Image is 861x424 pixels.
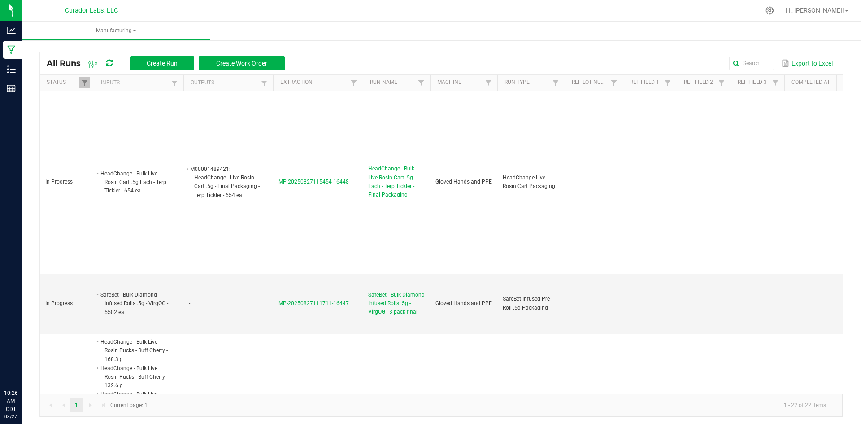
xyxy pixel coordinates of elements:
[94,75,183,91] th: Inputs
[4,413,17,420] p: 08/27
[199,56,285,70] button: Create Work Order
[483,77,494,88] a: Filter
[259,78,270,89] a: Filter
[45,179,73,185] span: In Progress
[779,56,835,71] button: Export to Excel
[684,79,716,86] a: Ref Field 2Sortable
[7,84,16,93] inline-svg: Reports
[7,26,16,35] inline-svg: Analytics
[99,390,170,416] li: HeadChange - Bulk Live Rosin Pucks - Buff Cherry - 157.32 g
[503,175,555,189] span: HeadChange Live Rosin Cart Packaging
[738,79,770,86] a: Ref Field 3Sortable
[9,352,36,379] iframe: Resource center
[153,398,833,413] kendo-pager-info: 1 - 22 of 22 items
[130,56,194,70] button: Create Run
[278,300,349,306] span: MP-20250827111711-16447
[70,398,83,412] a: Page 1
[280,79,348,86] a: ExtractionSortable
[7,45,16,54] inline-svg: Manufacturing
[550,77,561,88] a: Filter
[183,75,273,91] th: Outputs
[368,291,425,317] span: SafeBet - Bulk Diamond Infused Rolls .5g - VirgOG - 3 pack final
[22,27,210,35] span: Manufacturing
[630,79,662,86] a: Ref Field 1Sortable
[4,389,17,413] p: 10:26 AM CDT
[504,79,550,86] a: Run TypeSortable
[47,79,79,86] a: StatusSortable
[370,79,415,86] a: Run NameSortable
[99,364,170,390] li: HeadChange - Bulk Live Rosin Pucks - Buff Cherry - 132.6 g
[7,65,16,74] inline-svg: Inventory
[662,77,673,88] a: Filter
[65,7,118,14] span: Curador Labs, LLC
[416,77,426,88] a: Filter
[278,179,349,185] span: MP-20250827115454-16448
[435,179,492,185] span: Gloved Hands and PPE
[99,290,170,317] li: SafeBet - Bulk Diamond Infused Rolls .5g - VirgOG - 5502 ea
[183,274,273,334] td: -
[770,77,781,88] a: Filter
[786,7,844,14] span: Hi, [PERSON_NAME]!
[729,57,774,70] input: Search
[348,77,359,88] a: Filter
[216,60,267,67] span: Create Work Order
[47,56,291,71] div: All Runs
[99,169,170,196] li: HeadChange - Bulk Live Rosin Cart .5g Each - Terp Tickler - 654 ea
[169,78,180,89] a: Filter
[40,394,843,417] kendo-pager: Current page: 1
[572,79,608,86] a: Ref Lot NumberSortable
[435,300,492,306] span: Gloved Hands and PPE
[45,300,73,306] span: In Progress
[368,165,425,199] span: HeadChange - Bulk Live Rosin Cart .5g Each - Terp Tickler - Final Packaging
[99,337,170,364] li: HeadChange - Bulk Live Rosin Pucks - Buff Cherry - 168.3 g
[189,165,260,200] li: M00001489421: HeadChange - Live Rosin Cart .5g - Final Packaging - Terp Tickler - 654 ea
[716,77,727,88] a: Filter
[147,60,178,67] span: Create Run
[437,79,483,86] a: MachineSortable
[79,77,90,88] a: Filter
[609,77,619,88] a: Filter
[503,296,551,310] span: SafeBet Infused Pre-Roll .5g Packaging
[22,22,210,40] a: Manufacturing
[764,6,775,15] div: Manage settings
